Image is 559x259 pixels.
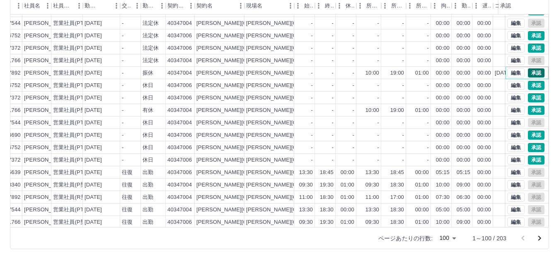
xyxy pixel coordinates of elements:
[457,57,470,65] div: 00:00
[332,107,334,114] div: -
[457,44,470,52] div: 00:00
[353,144,354,152] div: -
[427,144,429,152] div: -
[436,57,450,65] div: 00:00
[427,44,429,52] div: -
[436,156,450,164] div: 00:00
[353,44,354,52] div: -
[85,44,102,52] div: [DATE]
[167,82,192,90] div: 40347006
[427,156,429,164] div: -
[53,131,97,139] div: 営業社員(PT契約)
[402,156,404,164] div: -
[143,144,153,152] div: 休日
[196,131,299,139] div: [PERSON_NAME][GEOGRAPHIC_DATA]
[85,19,102,27] div: [DATE]
[477,131,491,139] div: 00:00
[143,44,159,52] div: 法定休
[402,119,404,127] div: -
[24,156,69,164] div: [PERSON_NAME]
[507,143,525,152] button: 編集
[427,82,429,90] div: -
[196,94,299,102] div: [PERSON_NAME][GEOGRAPHIC_DATA]
[85,131,102,139] div: [DATE]
[143,94,153,102] div: 休日
[378,44,379,52] div: -
[122,82,123,90] div: -
[402,44,404,52] div: -
[457,107,470,114] div: 00:00
[457,94,470,102] div: 00:00
[365,169,379,177] div: 13:30
[143,82,153,90] div: 休日
[427,57,429,65] div: -
[353,131,354,139] div: -
[246,144,491,152] div: [PERSON_NAME][GEOGRAPHIC_DATA]立[GEOGRAPHIC_DATA]C放課後児童クラブ（こすもす）
[528,31,544,40] button: 承認
[167,69,192,77] div: 40347004
[528,81,544,90] button: 承認
[53,156,97,164] div: 営業社員(PT契約)
[311,107,313,114] div: -
[53,69,93,77] div: 営業社員(R契約)
[402,144,404,152] div: -
[122,44,123,52] div: -
[122,107,123,114] div: -
[436,169,450,177] div: 05:15
[85,144,102,152] div: [DATE]
[528,44,544,53] button: 承認
[507,31,525,40] button: 編集
[436,69,450,77] div: 00:00
[122,69,123,77] div: -
[353,69,354,77] div: -
[122,32,123,40] div: -
[24,82,69,90] div: [PERSON_NAME]
[390,169,404,177] div: 18:45
[196,44,299,52] div: [PERSON_NAME][GEOGRAPHIC_DATA]
[143,131,153,139] div: 休日
[196,156,299,164] div: [PERSON_NAME][GEOGRAPHIC_DATA]
[457,131,470,139] div: 00:00
[53,181,93,189] div: 営業社員(P契約)
[122,131,123,139] div: -
[122,19,123,27] div: -
[477,32,491,40] div: 00:00
[85,107,102,114] div: [DATE]
[24,144,69,152] div: [PERSON_NAME]
[495,69,534,77] div: [DATE]振り返り
[24,107,69,114] div: [PERSON_NAME]
[196,144,299,152] div: [PERSON_NAME][GEOGRAPHIC_DATA]
[378,57,379,65] div: -
[477,169,491,177] div: 00:00
[353,119,354,127] div: -
[122,94,123,102] div: -
[436,94,450,102] div: 00:00
[53,32,97,40] div: 営業社員(PT契約)
[143,107,153,114] div: 有休
[528,68,544,77] button: 承認
[85,181,102,189] div: [DATE]
[320,169,334,177] div: 18:45
[246,44,491,52] div: [PERSON_NAME][GEOGRAPHIC_DATA]立[GEOGRAPHIC_DATA]C放課後児童クラブ（こすもす）
[378,156,379,164] div: -
[353,82,354,90] div: -
[341,169,354,177] div: 00:00
[477,82,491,90] div: 00:00
[436,44,450,52] div: 00:00
[415,107,429,114] div: 01:00
[436,32,450,40] div: 00:00
[507,180,525,189] button: 編集
[528,131,544,140] button: 承認
[353,94,354,102] div: -
[85,69,102,77] div: [DATE]
[143,32,159,40] div: 法定休
[196,32,299,40] div: [PERSON_NAME][GEOGRAPHIC_DATA]
[332,156,334,164] div: -
[457,69,470,77] div: 00:00
[167,119,192,127] div: 40347004
[436,82,450,90] div: 00:00
[477,107,491,114] div: 00:00
[53,57,93,65] div: 営業社員(P契約)
[528,106,544,115] button: 承認
[311,19,313,27] div: -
